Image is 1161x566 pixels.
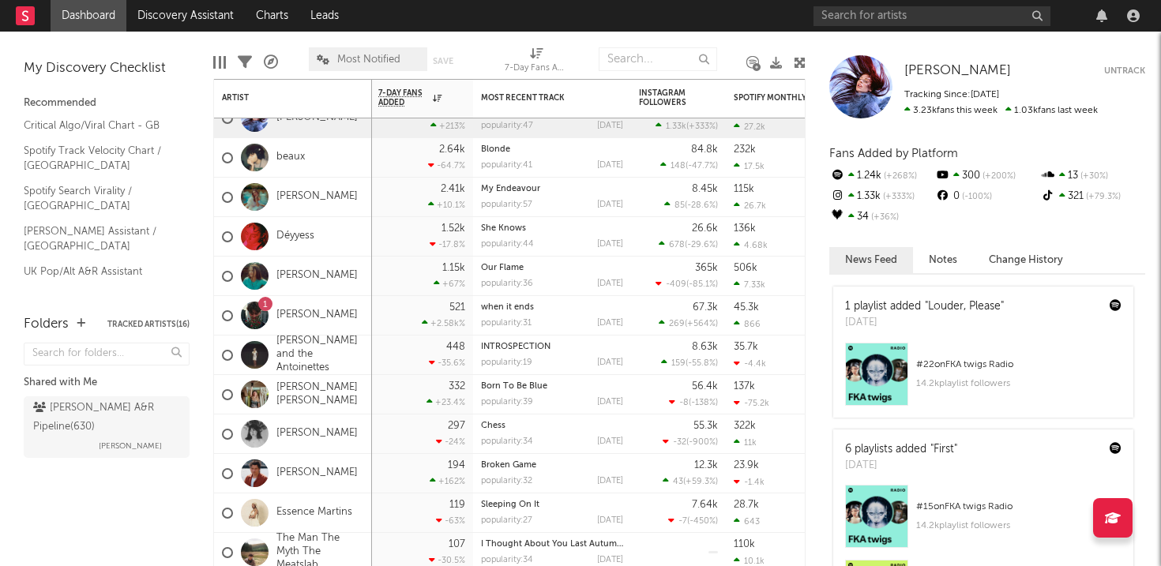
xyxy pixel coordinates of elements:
[916,497,1122,516] div: # 15 on FKA twigs Radio
[422,318,465,328] div: +2.58k %
[1084,193,1121,201] span: +79.3 %
[436,437,465,447] div: -24 %
[441,184,465,194] div: 2.41k
[24,142,174,174] a: Spotify Track Velocity Chart / [GEOGRAPHIC_DATA]
[691,144,718,155] div: 84.8k
[449,381,465,392] div: 332
[481,422,505,430] a: Chess
[734,421,756,431] div: 322k
[845,315,1004,331] div: [DATE]
[481,93,599,103] div: Most Recent Track
[442,263,465,273] div: 1.15k
[481,556,533,564] div: popularity: 34
[439,144,465,155] div: 2.64k
[24,343,190,365] input: Search for folders...
[659,318,718,328] div: ( )
[833,343,1133,418] a: #22onFKA twigs Radio14.2kplaylist followers
[687,241,716,249] span: -29.6 %
[692,381,718,392] div: 56.4k
[1040,166,1145,186] div: 13
[481,264,623,272] div: Our Flame
[734,279,765,290] div: 7.33k
[378,88,429,107] span: 7-Day Fans Added
[674,201,685,210] span: 85
[845,441,957,458] div: 6 playlists added
[666,122,686,131] span: 1.33k
[694,460,718,470] div: 12.3k
[845,458,957,474] div: [DATE]
[688,359,716,368] span: -55.8 %
[481,540,623,549] div: I Thought About You Last Autumn_01
[663,437,718,447] div: ( )
[481,185,623,193] div: My Endeavour
[276,309,358,322] a: [PERSON_NAME]
[687,320,716,328] span: +564 %
[446,342,465,352] div: 448
[916,374,1122,393] div: 14.2k playlist followers
[960,193,992,201] span: -100 %
[481,201,532,209] div: popularity: 57
[430,476,465,486] div: +162 %
[669,241,685,249] span: 678
[481,303,623,312] div: when it ends
[734,122,765,132] div: 27.2k
[904,106,998,115] span: 3.23k fans this week
[930,444,957,455] a: "First"
[481,343,623,351] div: INTROSPECTION
[687,201,716,210] span: -28.6 %
[734,184,754,194] div: 115k
[481,303,534,312] a: when it ends
[448,421,465,431] div: 297
[734,516,760,527] div: 643
[238,39,252,85] div: Filters
[1104,63,1145,79] button: Untrack
[881,193,915,201] span: +333 %
[33,399,176,437] div: [PERSON_NAME] A&R Pipeline ( 630 )
[660,160,718,171] div: ( )
[692,500,718,510] div: 7.64k
[829,186,934,207] div: 1.33k
[734,240,768,250] div: 4.68k
[222,93,340,103] div: Artist
[666,280,686,289] span: -409
[829,166,934,186] div: 1.24k
[664,200,718,210] div: ( )
[276,506,352,519] a: Essence Martins
[429,555,465,565] div: -30.5 %
[99,437,162,455] span: [PERSON_NAME]
[481,382,623,391] div: Born To Be Blue
[481,122,533,130] div: popularity: 47
[689,438,716,447] span: -900 %
[734,302,759,313] div: 45.3k
[734,539,755,549] div: 110k
[845,298,1004,315] div: 1 playlist added
[597,358,623,367] div: [DATE]
[24,182,174,215] a: Spotify Search Virality / [GEOGRAPHIC_DATA]
[597,161,623,170] div: [DATE]
[692,223,718,234] div: 26.6k
[904,64,1011,77] span: [PERSON_NAME]
[481,240,534,249] div: popularity: 44
[505,59,568,78] div: 7-Day Fans Added (7-Day Fans Added)
[734,358,766,369] div: -4.4k
[24,315,69,334] div: Folders
[449,539,465,549] div: 107
[24,94,190,113] div: Recommended
[481,343,550,351] a: INTROSPECTION
[481,319,532,328] div: popularity: 31
[597,319,623,328] div: [DATE]
[426,397,465,407] div: +23.4 %
[934,166,1039,186] div: 300
[276,190,358,204] a: [PERSON_NAME]
[434,279,465,289] div: +67 %
[734,144,756,155] div: 232k
[430,121,465,131] div: +213 %
[916,516,1122,535] div: 14.2k playlist followers
[734,161,765,171] div: 17.5k
[693,421,718,431] div: 55.3k
[448,460,465,470] div: 194
[668,515,718,526] div: ( )
[429,358,465,368] div: -35.6 %
[734,263,757,273] div: 506k
[24,373,190,392] div: Shared with Me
